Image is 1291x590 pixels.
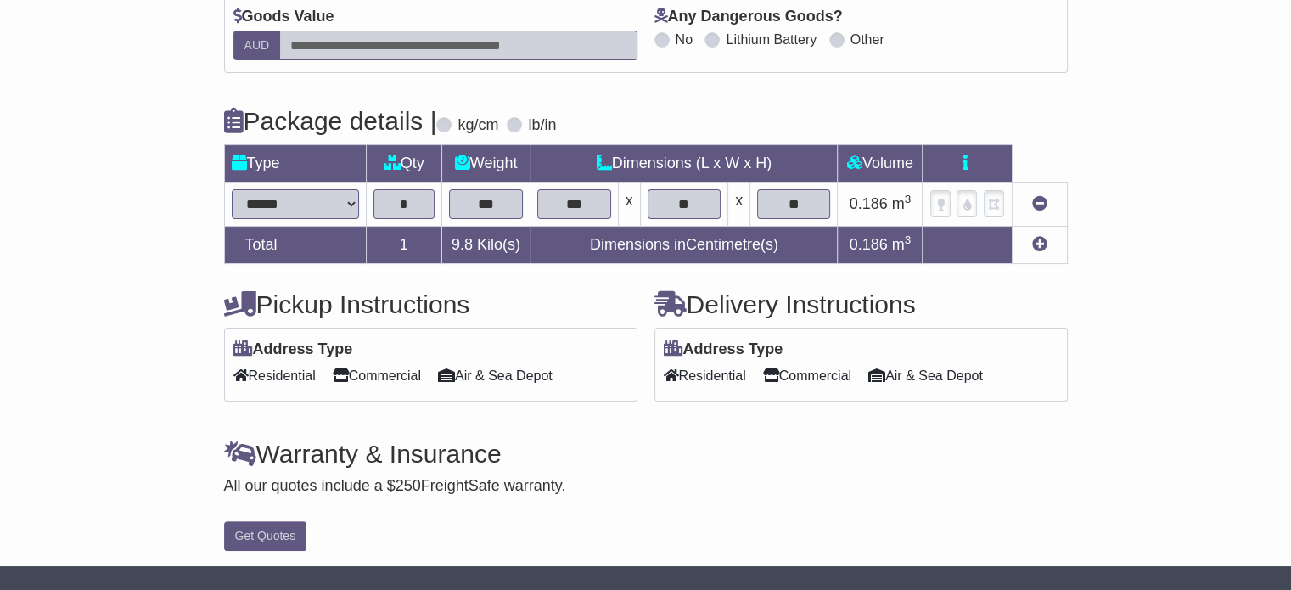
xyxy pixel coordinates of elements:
span: m [892,195,912,212]
span: Residential [664,362,746,389]
label: No [676,31,693,48]
span: 9.8 [452,236,473,253]
label: Address Type [664,340,783,359]
a: Add new item [1032,236,1047,253]
span: Residential [233,362,316,389]
button: Get Quotes [224,521,307,551]
label: Goods Value [233,8,334,26]
td: x [618,182,640,226]
span: 0.186 [850,236,888,253]
h4: Package details | [224,107,437,135]
td: Kilo(s) [441,226,530,263]
label: Other [850,31,884,48]
sup: 3 [905,233,912,246]
span: Air & Sea Depot [438,362,553,389]
label: Lithium Battery [726,31,817,48]
sup: 3 [905,193,912,205]
span: Air & Sea Depot [868,362,983,389]
a: Remove this item [1032,195,1047,212]
label: kg/cm [457,116,498,135]
td: Total [224,226,366,263]
label: AUD [233,31,281,60]
label: lb/in [528,116,556,135]
label: Address Type [233,340,353,359]
h4: Delivery Instructions [654,290,1068,318]
td: 1 [366,226,441,263]
label: Any Dangerous Goods? [654,8,843,26]
td: Dimensions (L x W x H) [530,144,838,182]
span: Commercial [333,362,421,389]
span: Commercial [763,362,851,389]
span: m [892,236,912,253]
h4: Warranty & Insurance [224,440,1068,468]
div: All our quotes include a $ FreightSafe warranty. [224,477,1068,496]
td: Type [224,144,366,182]
td: x [728,182,750,226]
td: Dimensions in Centimetre(s) [530,226,838,263]
td: Qty [366,144,441,182]
h4: Pickup Instructions [224,290,637,318]
span: 250 [396,477,421,494]
span: 0.186 [850,195,888,212]
td: Weight [441,144,530,182]
td: Volume [838,144,923,182]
